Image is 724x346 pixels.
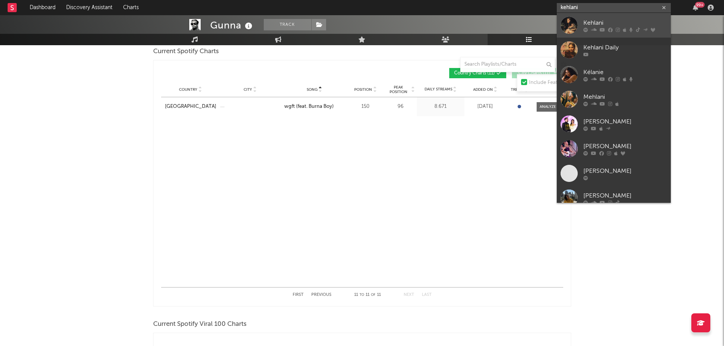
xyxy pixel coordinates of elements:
div: [PERSON_NAME] [583,117,667,126]
div: Include Features [529,78,567,87]
span: Added On [473,87,493,92]
a: [PERSON_NAME] [557,161,671,186]
a: [PERSON_NAME] [557,186,671,210]
button: Previous [311,293,331,297]
span: Position [354,87,372,92]
div: wgft (feat. Burna Boy) [284,103,334,111]
a: Kélanie [557,62,671,87]
button: City Charts(11) [512,68,563,78]
div: Mehlani [583,92,667,101]
div: [PERSON_NAME] [583,166,667,175]
span: Country Charts ( 11 ) [454,71,495,76]
span: Song [307,87,318,92]
span: Trend [511,87,523,92]
a: Kehlani Daily [557,38,671,62]
span: City Charts ( 11 ) [517,71,552,76]
span: Peak Position [387,85,410,94]
span: Country [179,87,197,92]
span: Current Spotify Charts [153,47,219,56]
input: Search for artists [557,3,671,13]
div: Gunna [210,19,254,32]
span: to [360,293,364,297]
a: wgft (feat. Burna Boy) [284,103,345,111]
button: 99+ [693,5,698,11]
div: [PERSON_NAME] [583,142,667,151]
span: City [244,87,252,92]
div: 11 11 11 [347,291,388,300]
div: [DATE] [466,103,504,111]
button: Track [264,19,311,30]
button: Last [422,293,432,297]
a: [PERSON_NAME] [557,112,671,136]
span: of [371,293,375,297]
div: 99 + [695,2,705,8]
div: 96 [387,103,415,111]
a: Kehlani [557,13,671,38]
button: First [293,293,304,297]
a: Mehlani [557,87,671,112]
a: [GEOGRAPHIC_DATA] [165,103,216,111]
div: 8.671 [419,103,463,111]
div: Kehlani Daily [583,43,667,52]
div: 150 [349,103,383,111]
span: Daily Streams [425,87,452,92]
button: Country Charts(11) [449,68,506,78]
a: [PERSON_NAME] [557,136,671,161]
div: Kehlani [583,18,667,27]
div: [PERSON_NAME] [583,191,667,200]
div: Kélanie [583,68,667,77]
span: Current Spotify Viral 100 Charts [153,320,247,329]
button: Next [404,293,414,297]
input: Search Playlists/Charts [460,57,555,72]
